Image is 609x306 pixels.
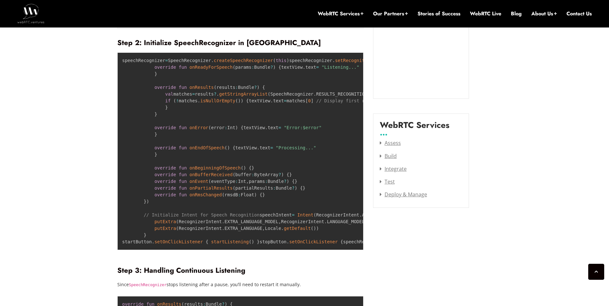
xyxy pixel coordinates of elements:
span: . [152,239,154,244]
span: "Error: " [284,125,322,130]
span: ) [257,85,260,90]
span: } [262,192,265,197]
span: onEndOfSpeech [190,145,225,150]
span: override [154,125,176,130]
span: ? [214,91,216,97]
span: fun [179,172,187,177]
a: Assess [380,139,401,146]
a: Build [380,153,397,160]
span: onEvent [190,179,208,184]
span: } [295,179,297,184]
span: : [238,192,241,197]
span: "Processing..." [276,145,316,150]
iframe: Embedded CTA [380,1,462,92]
span: ) [286,179,289,184]
span: override [154,179,176,184]
span: = [284,98,286,103]
span: val [165,91,173,97]
span: . [211,58,214,63]
span: = [192,91,195,97]
span: = [165,58,168,63]
span: . [265,125,268,130]
span: } [252,165,254,170]
span: ? [284,179,286,184]
span: ( [208,179,211,184]
a: Integrate [380,165,407,172]
span: . [216,91,219,97]
span: , [246,179,249,184]
span: . [222,226,224,231]
span: . [281,226,284,231]
span: ( [268,91,270,97]
span: ( [176,219,179,224]
span: ( [222,192,224,197]
span: { [340,239,343,244]
span: . [222,219,224,224]
span: fun [179,192,187,197]
span: = [278,125,281,130]
h3: Step 2: Initialize SpeechRecognizer in [GEOGRAPHIC_DATA] [117,38,363,47]
span: getStringArrayList [219,91,268,97]
span: // Initialize Intent for Speech Recognition [144,212,259,217]
span: { [233,145,235,150]
span: override [154,65,176,70]
span: ) [235,125,238,130]
span: } [154,152,157,157]
span: : [235,179,238,184]
span: onBeginningOfSpeech [190,165,241,170]
img: WebRTC.ventures [17,4,44,23]
span: : [265,179,268,184]
span: ) [295,185,297,191]
span: fun [179,145,187,150]
a: Contact Us [566,10,592,17]
span: ) [146,199,149,204]
label: WebRTC Services [380,120,449,135]
span: { [246,98,249,103]
span: . [359,212,362,217]
span: this [276,58,286,63]
span: ] [311,98,313,103]
span: ? [254,85,257,90]
span: = [316,65,319,70]
span: ) [316,226,319,231]
span: { [241,125,243,130]
span: { [300,185,302,191]
span: ) [227,145,230,150]
span: ) [314,226,316,231]
span: ? [292,185,294,191]
a: Stories of Success [418,10,460,17]
span: createSpeechRecognizer [214,58,273,63]
span: } [289,172,292,177]
span: ) [286,58,289,63]
span: override [154,172,176,177]
span: putExtra [154,219,176,224]
span: startListening [211,239,249,244]
span: . [270,98,273,103]
span: : [273,185,276,191]
span: ( [235,98,238,103]
span: ( [176,226,179,231]
span: ( [273,58,276,63]
span: . [286,239,289,244]
a: Test [380,178,395,185]
span: { [278,65,281,70]
span: . [303,65,305,70]
span: onError [190,125,208,130]
span: fun [179,85,187,90]
span: ( [233,65,235,70]
span: fun [179,65,187,70]
span: ) [252,239,254,244]
span: setOnClickListener [289,239,338,244]
span: ( [311,226,313,231]
span: , [278,219,281,224]
span: ( [233,172,235,177]
span: putExtra [154,226,176,231]
span: ( [208,125,211,130]
span: ( [214,85,216,90]
span: override [154,165,176,170]
span: fun [179,125,187,130]
span: "Listening..." [322,65,359,70]
span: override [154,185,176,191]
span: setOnClickListener [154,239,203,244]
code: SpeechRecognizer [129,283,167,287]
